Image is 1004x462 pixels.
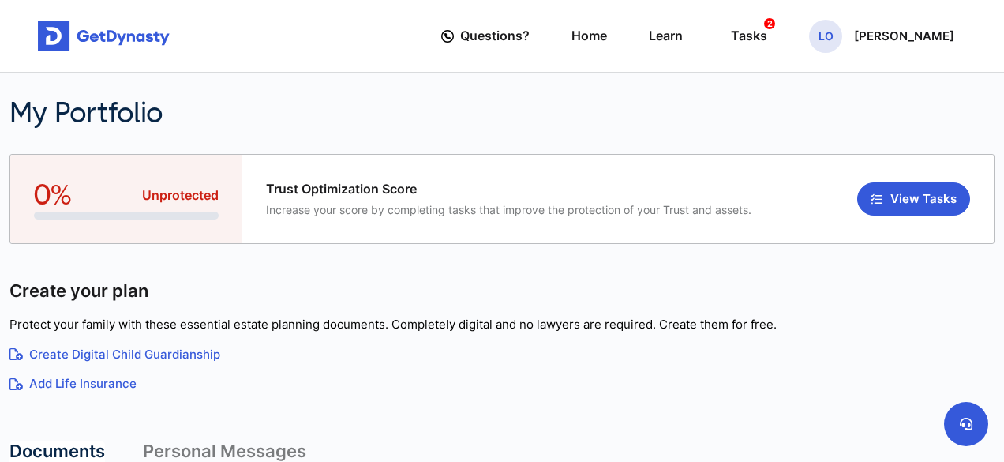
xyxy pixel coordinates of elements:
a: Learn [649,13,683,58]
p: Protect your family with these essential estate planning documents. Completely digital and no law... [9,316,995,334]
a: Home [571,13,607,58]
span: LO [809,20,842,53]
span: 0% [34,178,72,212]
h2: My Portfolio [9,96,740,130]
span: Trust Optimization Score [266,182,751,197]
button: LO[PERSON_NAME] [809,20,954,53]
span: Questions? [460,21,530,51]
div: Tasks [731,21,767,51]
button: View Tasks [857,182,970,216]
a: Create Digital Child Guardianship [9,346,995,364]
img: Get started for free with Dynasty Trust Company [38,21,170,52]
span: 2 [764,18,775,29]
a: Add Life Insurance [9,375,995,393]
p: [PERSON_NAME] [854,30,954,43]
span: Create your plan [9,280,148,302]
a: Questions? [441,13,530,58]
span: Unprotected [142,186,219,205]
span: Increase your score by completing tasks that improve the protection of your Trust and assets. [266,203,751,216]
a: Tasks2 [725,13,767,58]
